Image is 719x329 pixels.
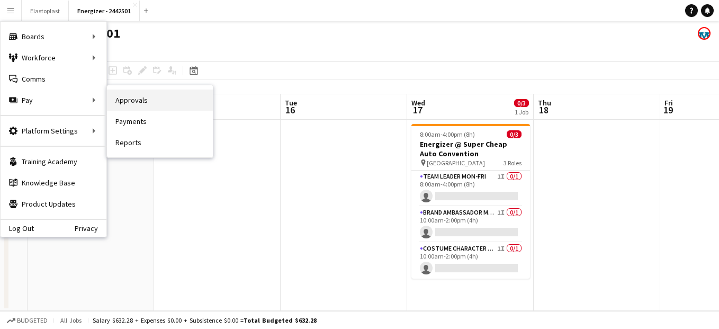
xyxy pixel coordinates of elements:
[69,1,140,21] button: Energizer - 2442501
[5,315,49,326] button: Budgeted
[420,130,475,138] span: 8:00am-4:00pm (8h)
[411,207,530,243] app-card-role: Brand Ambassador Mon-Fri1I0/110:00am-2:00pm (4h)
[58,316,84,324] span: All jobs
[411,171,530,207] app-card-role: Team Leader Mon-Fri1I0/18:00am-4:00pm (8h)
[244,316,317,324] span: Total Budgeted $632.28
[538,98,551,108] span: Thu
[107,90,213,111] a: Approvals
[411,98,425,108] span: Wed
[1,172,106,193] a: Knowledge Base
[664,98,673,108] span: Fri
[107,132,213,153] a: Reports
[1,68,106,90] a: Comms
[93,316,317,324] div: Salary $632.28 + Expenses $0.00 + Subsistence $0.00 =
[107,111,213,132] a: Payments
[17,317,48,324] span: Budgeted
[515,108,528,116] div: 1 Job
[75,224,106,233] a: Privacy
[514,99,529,107] span: 0/3
[698,27,711,40] app-user-avatar: Kristin Kenneally
[1,90,106,111] div: Pay
[1,47,106,68] div: Workforce
[411,243,530,279] app-card-role: Costume Character Mon - Sat1I0/110:00am-2:00pm (4h)
[411,124,530,279] app-job-card: 8:00am-4:00pm (8h)0/3Energizer @ Super Cheap Auto Convention [GEOGRAPHIC_DATA]3 RolesTeam Leader ...
[285,98,297,108] span: Tue
[283,104,297,116] span: 16
[507,130,522,138] span: 0/3
[663,104,673,116] span: 19
[411,139,530,158] h3: Energizer @ Super Cheap Auto Convention
[1,151,106,172] a: Training Academy
[427,159,485,167] span: [GEOGRAPHIC_DATA]
[536,104,551,116] span: 18
[1,224,34,233] a: Log Out
[410,104,425,116] span: 17
[1,193,106,215] a: Product Updates
[1,120,106,141] div: Platform Settings
[504,159,522,167] span: 3 Roles
[1,26,106,47] div: Boards
[22,1,69,21] button: Elastoplast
